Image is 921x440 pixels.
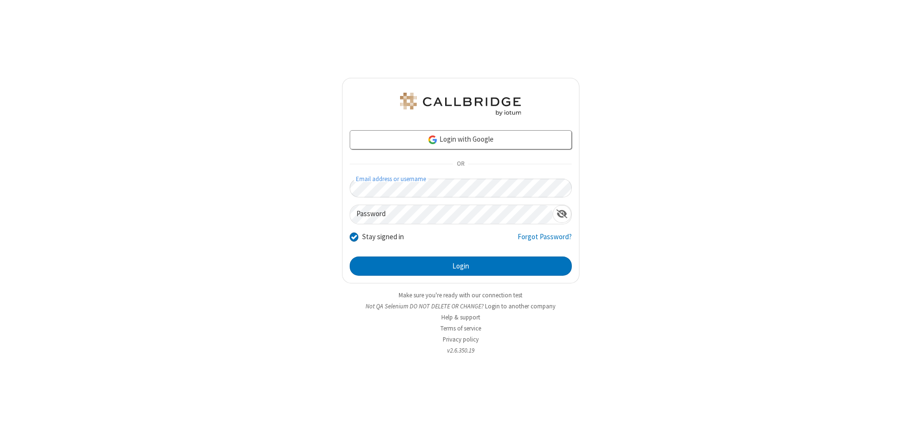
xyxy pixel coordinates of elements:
li: v2.6.350.19 [342,346,579,355]
a: Terms of service [440,324,481,332]
a: Login with Google [350,130,572,149]
input: Password [350,205,553,224]
li: Not QA Selenium DO NOT DELETE OR CHANGE? [342,302,579,311]
label: Stay signed in [362,232,404,243]
a: Forgot Password? [518,232,572,250]
a: Make sure you're ready with our connection test [399,291,522,299]
button: Login to another company [485,302,555,311]
img: QA Selenium DO NOT DELETE OR CHANGE [398,93,523,116]
a: Privacy policy [443,335,479,343]
input: Email address or username [350,179,572,197]
a: Help & support [441,313,480,321]
img: google-icon.png [427,134,438,145]
span: OR [453,158,468,171]
button: Login [350,257,572,276]
div: Show password [553,205,571,223]
iframe: Chat [897,415,914,433]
